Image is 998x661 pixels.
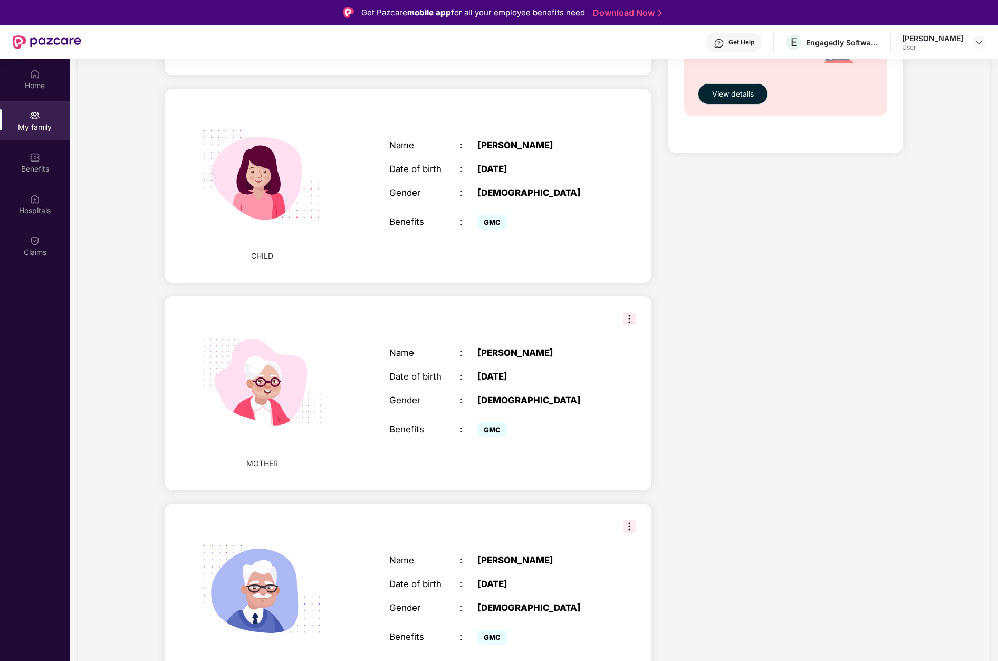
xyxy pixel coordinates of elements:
div: : [460,347,477,358]
div: [PERSON_NAME] [477,347,601,358]
div: Get Help [728,38,754,46]
img: svg+xml;base64,PHN2ZyB3aWR0aD0iMzIiIGhlaWdodD0iMzIiIHZpZXdCb3g9IjAgMCAzMiAzMiIgZmlsbD0ibm9uZSIgeG... [623,520,636,533]
div: Benefits [389,424,460,435]
div: User [902,43,963,52]
img: svg+xml;base64,PHN2ZyB4bWxucz0iaHR0cDovL3d3dy53My5vcmcvMjAwMC9zdmciIHdpZHRoPSIyMjQiIGhlaWdodD0iMT... [187,307,338,458]
img: svg+xml;base64,PHN2ZyBpZD0iQ2xhaW0iIHhtbG5zPSJodHRwOi8vd3d3LnczLm9yZy8yMDAwL3N2ZyIgd2lkdGg9IjIwIi... [30,235,40,246]
div: Date of birth [389,579,460,589]
img: Logo [343,7,354,18]
img: svg+xml;base64,PHN2ZyBpZD0iSGVscC0zMngzMiIgeG1sbnM9Imh0dHA6Ly93d3cudzMub3JnLzIwMDAvc3ZnIiB3aWR0aD... [714,38,724,49]
div: [DEMOGRAPHIC_DATA] [477,187,601,198]
span: GMC [477,630,507,645]
img: svg+xml;base64,PHN2ZyBpZD0iRHJvcGRvd24tMzJ4MzIiIHhtbG5zPSJodHRwOi8vd3d3LnczLm9yZy8yMDAwL3N2ZyIgd2... [975,38,983,46]
img: New Pazcare Logo [13,35,81,49]
div: Gender [389,395,460,405]
strong: mobile app [407,7,451,17]
div: : [460,579,477,589]
div: : [460,424,477,435]
div: : [460,140,477,150]
div: Date of birth [389,164,460,174]
span: CHILD [251,250,273,262]
div: Date of birth [389,371,460,382]
div: [DEMOGRAPHIC_DATA] [477,602,601,613]
a: Download Now [593,7,659,18]
img: svg+xml;base64,PHN2ZyBpZD0iQmVuZWZpdHMiIHhtbG5zPSJodHRwOi8vd3d3LnczLm9yZy8yMDAwL3N2ZyIgd2lkdGg9Ij... [30,152,40,163]
div: Gender [389,187,460,198]
img: svg+xml;base64,PHN2ZyB4bWxucz0iaHR0cDovL3d3dy53My5vcmcvMjAwMC9zdmciIHdpZHRoPSIyMjQiIGhlaWdodD0iMT... [187,99,338,250]
div: : [460,187,477,198]
div: : [460,216,477,227]
span: MOTHER [246,458,278,469]
span: GMC [477,422,507,437]
div: Engagedly Software India Private Limited [806,37,880,48]
img: svg+xml;base64,PHN2ZyB3aWR0aD0iMjAiIGhlaWdodD0iMjAiIHZpZXdCb3g9IjAgMCAyMCAyMCIgZmlsbD0ibm9uZSIgeG... [30,110,40,121]
div: : [460,164,477,174]
img: svg+xml;base64,PHN2ZyBpZD0iSG9zcGl0YWxzIiB4bWxucz0iaHR0cDovL3d3dy53My5vcmcvMjAwMC9zdmciIHdpZHRoPS... [30,194,40,204]
img: svg+xml;base64,PHN2ZyB3aWR0aD0iMzIiIGhlaWdodD0iMzIiIHZpZXdCb3g9IjAgMCAzMiAzMiIgZmlsbD0ibm9uZSIgeG... [623,313,636,325]
div: : [460,395,477,405]
div: Name [389,347,460,358]
div: : [460,602,477,613]
span: E [791,36,797,49]
img: svg+xml;base64,PHN2ZyBpZD0iSG9tZSIgeG1sbnM9Imh0dHA6Ly93d3cudzMub3JnLzIwMDAvc3ZnIiB3aWR0aD0iMjAiIG... [30,69,40,79]
img: Stroke [658,7,662,18]
div: [DEMOGRAPHIC_DATA] [477,395,601,405]
div: Get Pazcare for all your employee benefits need [361,6,585,19]
div: [DATE] [477,371,601,382]
div: [DATE] [477,164,601,174]
div: [PERSON_NAME] [477,140,601,150]
div: Benefits [389,631,460,642]
div: Name [389,140,460,150]
div: : [460,555,477,565]
div: : [460,371,477,382]
button: View details [698,83,768,105]
div: [PERSON_NAME] [477,555,601,565]
div: Benefits [389,216,460,227]
div: : [460,631,477,642]
span: GMC [477,215,507,230]
div: Name [389,555,460,565]
div: [PERSON_NAME] [902,33,963,43]
span: View details [712,88,754,100]
div: [DATE] [477,579,601,589]
div: Gender [389,602,460,613]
